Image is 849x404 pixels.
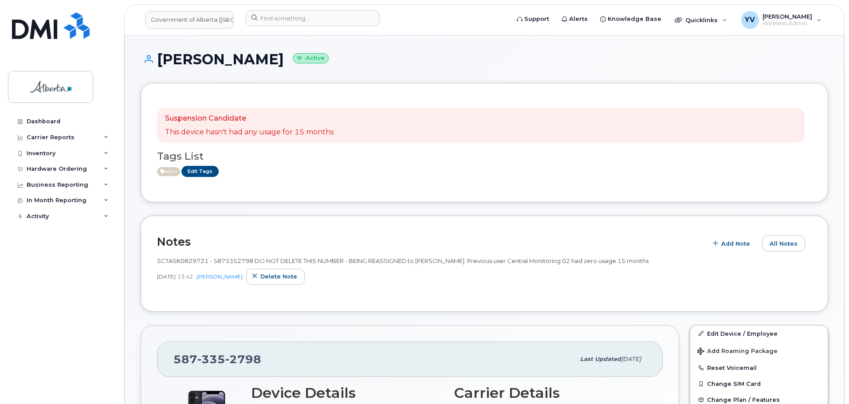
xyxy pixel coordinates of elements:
[621,356,641,362] span: [DATE]
[707,396,780,403] span: Change Plan / Features
[580,356,621,362] span: Last updated
[251,385,444,401] h3: Device Details
[157,151,812,162] h3: Tags List
[157,257,649,264] span: SCTASK0829721 - 5873352798 DO NOT DELETE THIS NUMBER - BEING REASSIGNED to [PERSON_NAME]. Previou...
[157,235,703,248] h2: Notes
[690,341,828,360] button: Add Roaming Package
[762,235,805,251] button: All Notes
[197,273,243,280] a: [PERSON_NAME]
[690,376,828,392] button: Change SIM Card
[770,239,798,248] span: All Notes
[690,360,828,376] button: Reset Voicemail
[181,166,219,177] a: Edit Tags
[690,326,828,341] a: Edit Device / Employee
[173,353,261,366] span: 587
[721,239,750,248] span: Add Note
[197,353,225,366] span: 335
[697,348,778,356] span: Add Roaming Package
[165,127,334,137] p: This device hasn't had any usage for 15 months
[454,385,647,401] h3: Carrier Details
[165,114,334,124] p: Suspension Candidate
[260,272,297,281] span: Delete note
[177,273,193,280] span: 13:42
[157,167,180,176] span: Active
[157,273,176,280] span: [DATE]
[141,51,828,67] h1: [PERSON_NAME]
[225,353,261,366] span: 2798
[246,269,305,285] button: Delete note
[707,235,758,251] button: Add Note
[293,53,329,63] small: Active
